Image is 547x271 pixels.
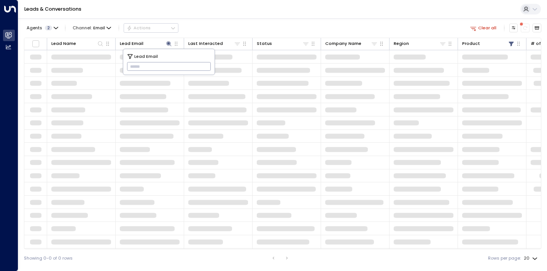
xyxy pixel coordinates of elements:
div: Lead Name [51,40,76,47]
button: Clear all [467,24,499,32]
div: Product [462,40,480,47]
div: Status [257,40,272,47]
span: There are new threads available. Refresh the grid to view the latest updates. [521,24,530,32]
button: Actions [124,23,178,32]
span: 2 [45,26,52,30]
div: Actions [127,25,151,30]
button: Customize [509,24,518,32]
div: Company Name [325,40,378,47]
div: Region [394,40,409,47]
span: Channel: [70,24,114,32]
div: Last Interacted [188,40,241,47]
div: Button group with a nested menu [124,23,178,32]
div: Product [462,40,515,47]
a: Leads & Conversations [24,6,81,12]
span: Agents [27,26,42,30]
button: Channel:Email [70,24,114,32]
nav: pagination navigation [269,253,292,263]
button: Agents2 [24,24,60,32]
div: Lead Name [51,40,104,47]
span: Lead Email [134,53,158,60]
div: Region [394,40,446,47]
div: Last Interacted [188,40,223,47]
div: Lead Email [120,40,143,47]
span: Email [93,26,105,30]
div: Showing 0-0 of 0 rows [24,255,73,261]
label: Rows per page: [488,255,521,261]
div: Lead Email [120,40,172,47]
div: 20 [524,253,539,263]
div: Company Name [325,40,361,47]
div: Status [257,40,309,47]
button: Archived Leads [533,24,541,32]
